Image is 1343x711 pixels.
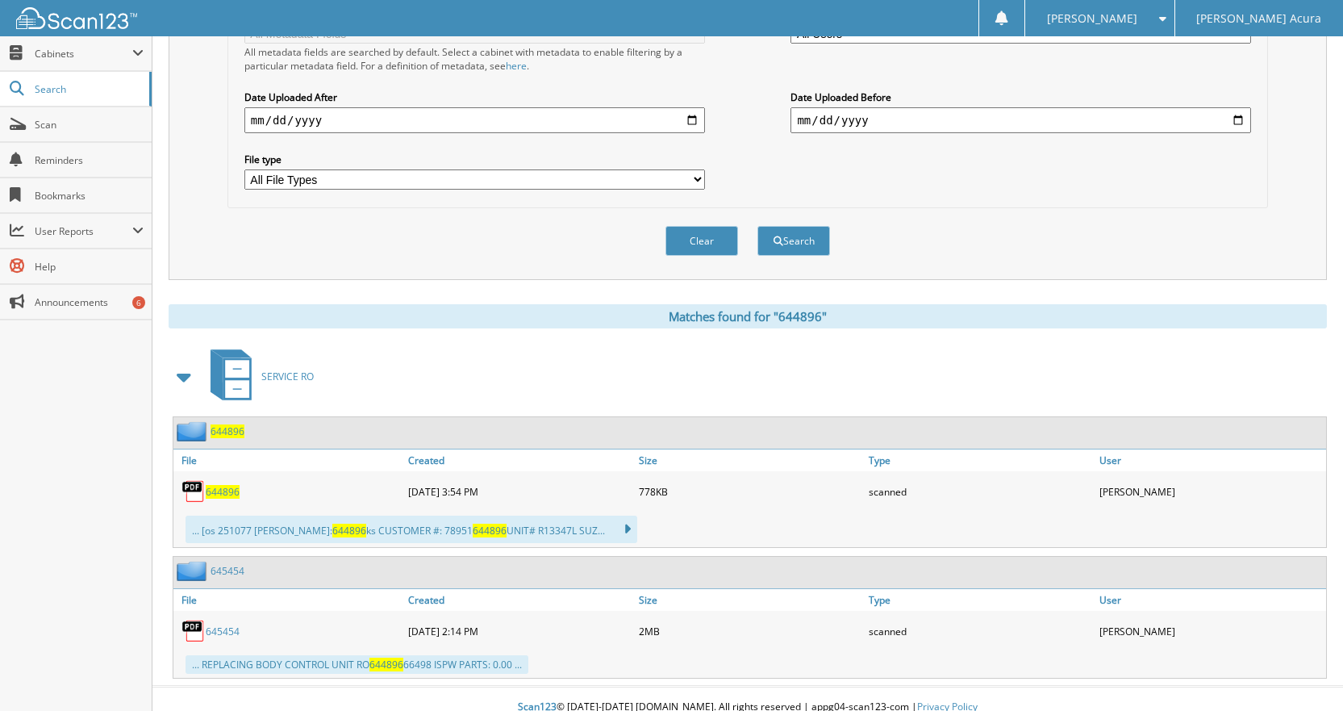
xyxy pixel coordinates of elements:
span: User Reports [35,224,132,238]
a: SERVICE RO [201,345,314,408]
span: Scan [35,118,144,132]
a: Size [635,589,865,611]
span: 644896 [473,524,507,537]
label: File type [244,153,705,166]
a: Size [635,450,865,471]
div: scanned [865,615,1095,647]
img: scan123-logo-white.svg [16,7,137,29]
span: Bookmarks [35,189,144,203]
input: end [790,107,1251,133]
div: 6 [132,296,145,309]
a: Type [865,450,1095,471]
label: Date Uploaded After [244,90,705,104]
div: Matches found for "644896" [169,304,1327,328]
button: Search [757,226,830,256]
img: PDF.png [181,619,206,643]
button: Clear [665,226,738,256]
input: start [244,107,705,133]
span: Cabinets [35,47,132,61]
span: 644896 [332,524,366,537]
a: Type [865,589,1095,611]
img: folder2.png [177,421,211,441]
a: User [1095,450,1326,471]
div: All metadata fields are searched by default. Select a cabinet with metadata to enable filtering b... [244,45,705,73]
div: 2MB [635,615,865,647]
span: Help [35,260,144,274]
a: File [173,589,404,611]
span: SERVICE RO [261,370,314,383]
a: Created [404,589,635,611]
img: PDF.png [181,479,206,504]
div: [PERSON_NAME] [1095,475,1326,508]
div: 778KB [635,475,865,508]
a: here [506,59,527,73]
span: [PERSON_NAME] [1047,14,1137,23]
a: 645454 [206,625,240,638]
span: Search [35,82,141,96]
a: 645454 [211,564,244,578]
span: 644896 [369,658,403,671]
div: scanned [865,475,1095,508]
a: File [173,450,404,471]
a: User [1095,589,1326,611]
div: ... REPLACING BODY CONTROL UNIT RO 66498 ISPW PARTS: 0.00 ... [186,655,528,674]
a: Created [404,450,635,471]
a: 644896 [206,485,240,499]
a: 644896 [211,425,244,438]
div: [DATE] 3:54 PM [404,475,635,508]
div: ... [os 251077 [PERSON_NAME]: ks CUSTOMER #: 78951 UNIT# R13347L SUZ... [186,516,637,543]
span: Announcements [35,295,144,309]
div: [PERSON_NAME] [1095,615,1326,647]
label: Date Uploaded Before [790,90,1251,104]
span: [PERSON_NAME] Acura [1196,14,1321,23]
span: Reminders [35,153,144,167]
iframe: Chat Widget [1262,634,1343,711]
div: [DATE] 2:14 PM [404,615,635,647]
img: folder2.png [177,561,211,581]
